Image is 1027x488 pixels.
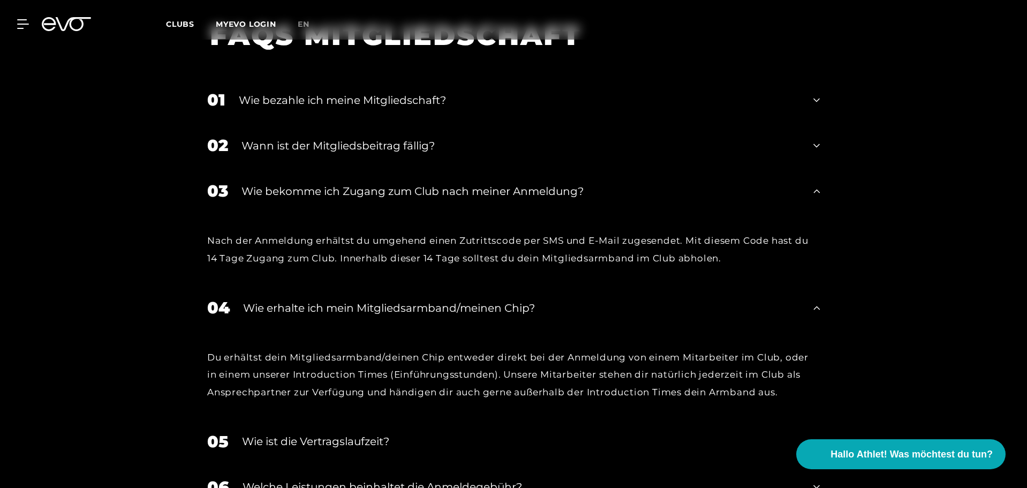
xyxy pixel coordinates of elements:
[166,19,194,29] span: Clubs
[207,179,228,203] div: 03
[241,138,800,154] div: Wann ist der Mitgliedsbeitrag fällig?
[298,19,309,29] span: en
[241,183,800,199] div: Wie bekomme ich Zugang zum Club nach meiner Anmeldung?
[166,19,216,29] a: Clubs
[207,430,229,454] div: 05
[242,433,800,449] div: Wie ist die Vertragslaufzeit?
[216,19,276,29] a: MYEVO LOGIN
[298,18,322,31] a: en
[830,447,993,462] span: Hallo Athlet! Was möchtest du tun?
[243,300,800,316] div: Wie erhalte ich mein Mitgliedsarmband/meinen Chip?
[207,296,230,320] div: 04
[239,92,800,108] div: Wie bezahle ich meine Mitgliedschaft?
[207,88,225,112] div: 01
[207,349,820,401] div: Du erhältst dein Mitgliedsarmband/deinen Chip entweder direkt bei der Anmeldung von einem Mitarbe...
[207,133,228,157] div: 02
[207,232,820,267] div: Nach der Anmeldung erhältst du umgehend einen Zutrittscode per SMS und E-Mail zugesendet. Mit die...
[796,439,1006,469] button: Hallo Athlet! Was möchtest du tun?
